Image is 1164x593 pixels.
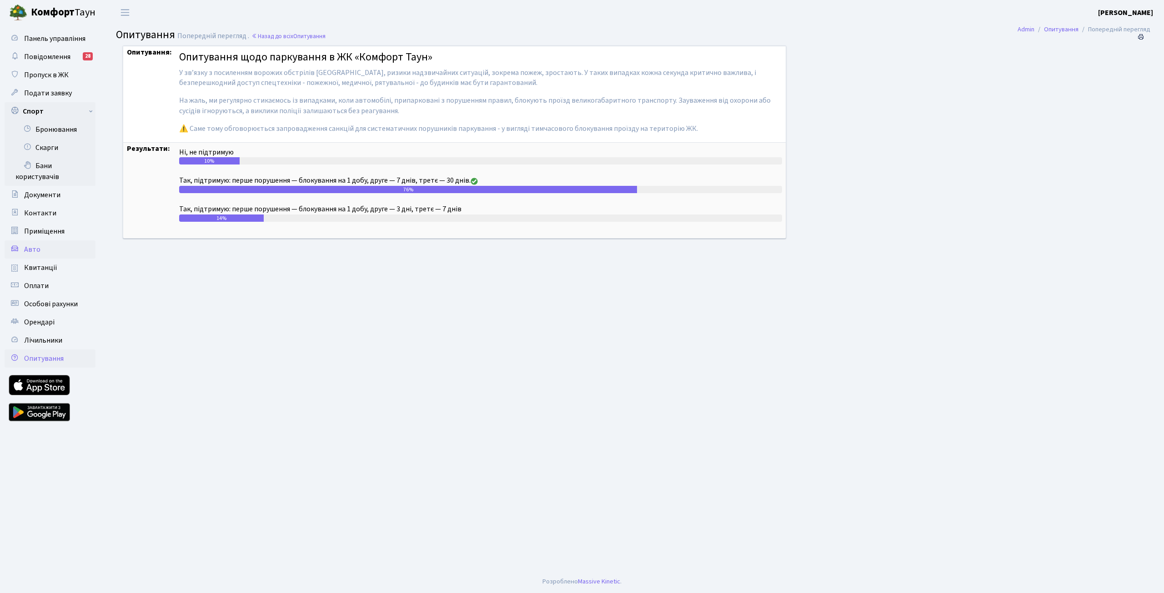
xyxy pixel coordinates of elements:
[5,259,95,277] a: Квитанції
[179,147,782,158] div: Ні, не підтримую
[24,244,40,254] span: Авто
[5,222,95,240] a: Приміщення
[127,47,172,57] strong: Опитування:
[5,120,95,139] a: Бронювання
[1098,7,1153,18] a: [PERSON_NAME]
[5,157,95,186] a: Бани користувачів
[24,70,69,80] span: Пропуск в ЖК
[179,214,264,222] div: 14%
[83,52,93,60] div: 28
[5,313,95,331] a: Орендарі
[9,4,27,22] img: logo.png
[1004,20,1164,39] nav: breadcrumb
[5,277,95,295] a: Оплати
[5,204,95,222] a: Контакти
[24,299,78,309] span: Особові рахунки
[116,27,175,43] span: Опитування
[5,66,95,84] a: Пропуск в ЖК
[24,208,56,218] span: Контакти
[179,68,782,194] span: У звʼязку з посиленням ворожих обстрілів [GEOGRAPHIC_DATA], ризики надзвичайних ситуацій, зокрема...
[1018,25,1034,34] a: Admin
[5,349,95,368] a: Опитування
[293,32,326,40] span: Опитування
[179,95,782,116] p: На жаль, ми регулярно стикаємось із випадками, коли автомобілі, припарковані з порушенням правил,...
[177,31,249,41] span: Попередній перегляд .
[24,88,72,98] span: Подати заявку
[179,186,637,193] div: 76%
[31,5,95,20] span: Таун
[542,577,622,587] div: Розроблено .
[114,5,136,20] button: Переключити навігацію
[5,84,95,102] a: Подати заявку
[31,5,75,20] b: Комфорт
[24,190,60,200] span: Документи
[1079,25,1150,35] li: Попередній перегляд
[5,30,95,48] a: Панель управління
[179,175,782,186] div: Так, підтримую: перше порушення — блокування на 1 добу, друге — 7 днів, третє — 30 днів.
[24,335,62,345] span: Лічильники
[5,48,95,66] a: Повідомлення28
[24,354,64,364] span: Опитування
[251,32,326,40] a: Назад до всіхОпитування
[5,139,95,157] a: Скарги
[127,144,170,154] strong: Результати:
[179,157,240,164] div: 10%
[24,317,55,327] span: Орендарі
[179,124,782,134] p: ⚠️ Саме тому обговорюється запровадження санкцій для систематичних порушників паркування - у вигл...
[5,331,95,349] a: Лічильники
[5,186,95,204] a: Документи
[5,295,95,313] a: Особові рахунки
[5,240,95,259] a: Авто
[1098,8,1153,18] b: [PERSON_NAME]
[24,263,57,273] span: Квитанції
[24,52,70,62] span: Повідомлення
[24,34,85,44] span: Панель управління
[24,281,49,291] span: Оплати
[1044,25,1079,34] a: Опитування
[24,226,65,236] span: Приміщення
[578,577,620,586] a: Massive Kinetic
[179,51,782,64] h4: Опитування щодо паркування в ЖК «Комфорт Таун»
[179,204,782,214] div: Так, підтримую: перше порушення — блокування на 1 добу, друге — 3 дні, третє — 7 днів
[5,102,95,120] a: Спорт
[179,233,782,248] small: Голосів: 1120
